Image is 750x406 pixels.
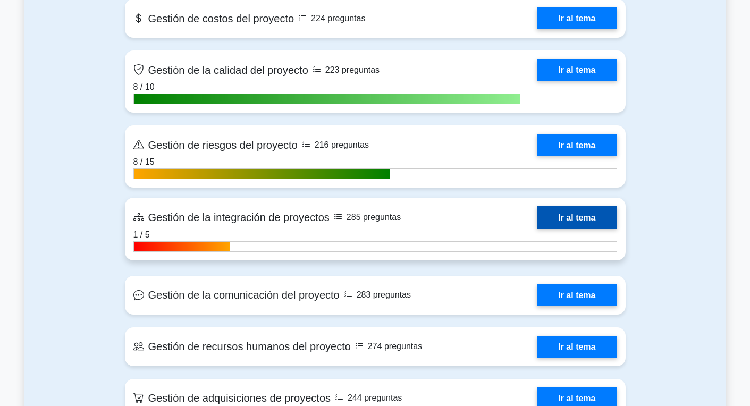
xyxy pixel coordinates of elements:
a: Ir al tema [537,7,617,29]
a: Ir al tema [537,134,617,156]
a: Ir al tema [537,59,617,81]
a: Ir al tema [537,206,617,228]
a: Ir al tema [537,336,617,358]
a: Ir al tema [537,284,617,306]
